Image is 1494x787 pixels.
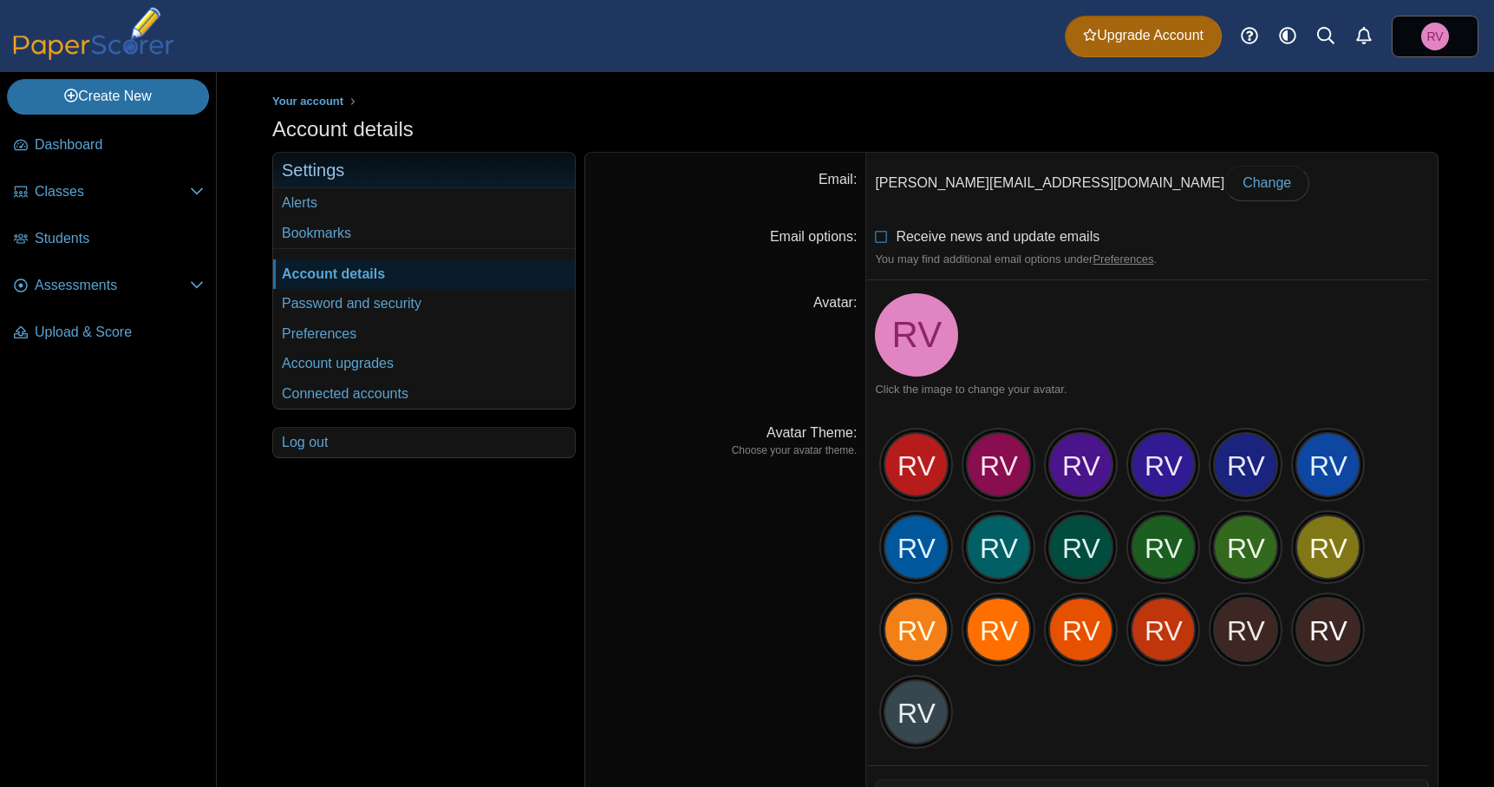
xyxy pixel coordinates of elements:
[272,95,343,108] span: Your account
[7,48,180,62] a: PaperScorer
[770,229,858,244] label: Email options
[7,7,180,60] img: PaperScorer
[1421,23,1449,50] span: Robert Velton
[273,153,575,188] h3: Settings
[35,135,204,154] span: Dashboard
[767,425,857,440] label: Avatar Theme
[875,293,958,377] a: Robert Velton
[966,515,1031,580] div: RV
[35,229,204,248] span: Students
[966,597,1031,662] div: RV
[7,79,209,114] a: Create New
[966,432,1031,497] div: RV
[1243,175,1291,190] span: Change
[875,252,1429,267] div: You may find additional email options under .
[884,679,949,744] div: RV
[273,428,575,457] a: Log out
[892,317,943,353] span: Robert Velton
[1295,515,1360,580] div: RV
[1131,432,1196,497] div: RV
[1093,252,1153,266] a: Preferences
[7,172,211,213] a: Classes
[813,295,857,310] label: Avatar
[272,115,414,144] h1: Account details
[273,259,575,289] a: Account details
[866,153,1438,213] dd: [PERSON_NAME][EMAIL_ADDRESS][DOMAIN_NAME]
[884,432,949,497] div: RV
[884,597,949,662] div: RV
[7,312,211,354] a: Upload & Score
[1345,17,1383,56] a: Alerts
[875,382,1429,397] div: Click the image to change your avatar.
[1213,515,1278,580] div: RV
[1224,166,1309,200] a: Change
[594,443,857,458] dfn: Choose your avatar theme.
[273,379,575,409] a: Connected accounts
[1048,597,1113,662] div: RV
[896,229,1099,244] span: Receive news and update emails
[1048,515,1113,580] div: RV
[1048,432,1113,497] div: RV
[1295,432,1360,497] div: RV
[7,125,211,167] a: Dashboard
[1295,597,1360,662] div: RV
[35,276,190,295] span: Assessments
[7,266,211,307] a: Assessments
[884,515,949,580] div: RV
[1131,597,1196,662] div: RV
[273,219,575,248] a: Bookmarks
[273,319,575,349] a: Preferences
[1131,515,1196,580] div: RV
[273,289,575,318] a: Password and security
[1392,16,1478,57] a: Robert Velton
[1213,597,1278,662] div: RV
[1083,26,1204,45] span: Upgrade Account
[819,172,857,187] label: Email
[273,188,575,218] a: Alerts
[7,219,211,260] a: Students
[1426,30,1443,43] span: Robert Velton
[268,91,348,113] a: Your account
[35,182,190,201] span: Classes
[1065,16,1222,57] a: Upgrade Account
[35,323,204,342] span: Upload & Score
[273,349,575,378] a: Account upgrades
[1213,432,1278,497] div: RV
